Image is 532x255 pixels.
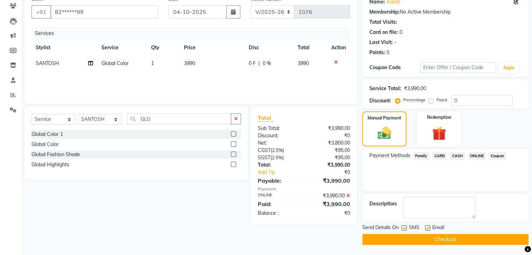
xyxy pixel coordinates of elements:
th: Service [97,40,147,56]
img: _cash.svg [374,125,395,141]
label: Manual Payment [368,115,401,121]
span: SANTOSH [36,60,59,66]
span: Total [258,114,274,122]
div: Services [32,27,355,40]
div: ONLINE [253,192,304,199]
input: Search by Name/Mobile/Email/Code [50,5,158,19]
div: Global Fashion Shade [31,151,80,158]
span: 1 [151,60,154,66]
div: Global Color 1 [31,131,63,138]
input: Enter Offer / Coupon Code [420,62,496,73]
span: Email [432,224,444,233]
th: Stylist [31,40,97,56]
div: ₹3,990.00 [304,161,355,169]
button: Apply [499,63,519,73]
div: ( ) [253,147,304,154]
div: Discount: [369,97,391,104]
span: 0 % [263,60,271,67]
span: ONLINE [468,152,486,160]
label: Percentage [403,97,426,103]
div: Points: [369,49,385,56]
div: ( ) [253,154,304,161]
div: Total Visits: [369,19,397,26]
div: ₹95.00 [304,147,355,154]
div: - [394,39,396,46]
div: Balance : [253,210,304,217]
span: 0 F [249,60,256,67]
span: CARD [432,152,447,160]
div: 0 [386,49,389,56]
span: SGST [258,154,270,161]
div: Payments [258,186,350,192]
button: +91 [31,5,51,19]
span: Family [413,152,430,160]
span: Send Details On [362,224,399,233]
div: Sub Total: [253,125,304,132]
div: Coupon Code [369,64,420,71]
span: 2.5% [272,147,283,153]
div: 0 [399,29,402,36]
th: Price [180,40,244,56]
div: ₹95.00 [304,154,355,161]
div: Net: [253,139,304,147]
div: Payable: [253,176,304,185]
div: Global Highlights [31,161,69,168]
th: Qty [147,40,180,56]
th: Disc [244,40,294,56]
div: ₹0 [304,132,355,139]
span: CASH [450,152,465,160]
div: ₹3,990.00 [304,176,355,185]
th: Action [327,40,350,56]
span: Global Color [101,60,129,66]
span: 2.5% [272,155,282,160]
div: Description: [369,200,397,207]
div: Last Visit: [369,39,393,46]
div: Card on file: [369,29,398,36]
div: ₹0 [304,210,355,217]
span: SMS [409,224,419,233]
div: Global Color [31,141,59,148]
div: No Active Membership [369,8,522,16]
div: ₹3,800.00 [304,139,355,147]
div: ₹3,990.00 [304,192,355,199]
div: Membership: [369,8,400,16]
span: | [258,60,260,67]
button: Checkout [362,234,529,245]
span: Payment Methods [369,152,410,159]
div: Paid: [253,200,304,208]
div: Service Total: [369,85,401,92]
div: ₹3,990.00 [304,125,355,132]
div: ₹0 [312,169,355,176]
label: Redemption [427,114,451,121]
div: Discount: [253,132,304,139]
img: _gift.svg [428,125,451,142]
input: Search or Scan [127,114,231,124]
span: CGST [258,147,271,153]
a: Add Tip [253,169,312,176]
label: Fixed [437,97,447,103]
span: 3990 [184,60,195,66]
div: ₹3,990.00 [404,85,426,92]
div: Total: [253,161,304,169]
th: Total [293,40,327,56]
div: ₹3,990.00 [304,200,355,208]
span: 3990 [298,60,309,66]
span: Coupon [489,152,506,160]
